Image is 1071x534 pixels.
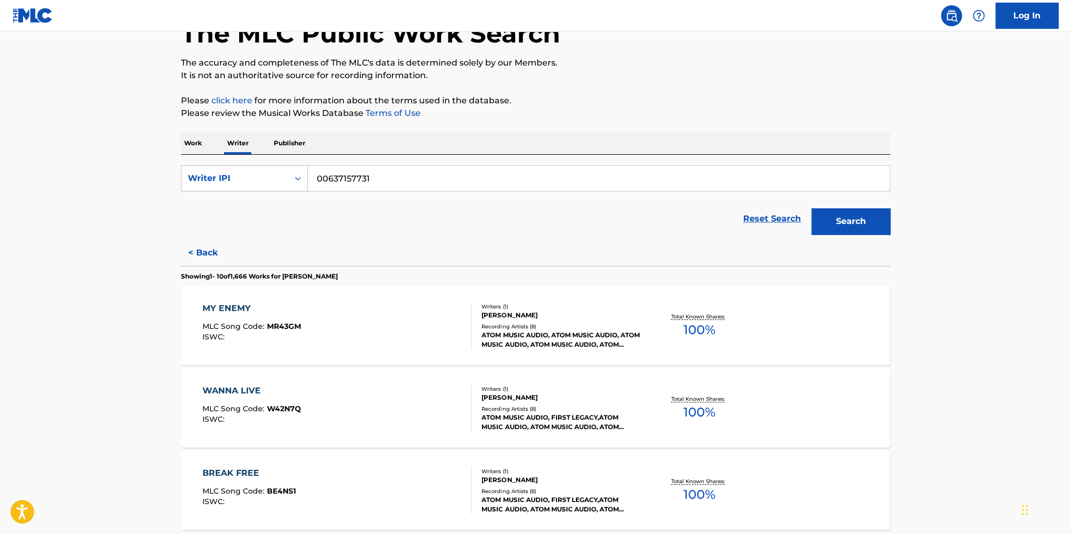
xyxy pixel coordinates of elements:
a: click here [211,95,252,105]
div: Help [968,5,989,26]
a: Terms of Use [363,108,421,118]
span: ISWC : [202,497,227,506]
a: BREAK FREEMLC Song Code:BE4NS1ISWC:Writers (1)[PERSON_NAME]Recording Artists (8)ATOM MUSIC AUDIO,... [181,451,890,530]
div: Writer IPI [188,172,282,185]
span: BE4NS1 [267,486,296,496]
img: search [945,9,958,22]
span: 100 % [683,403,715,422]
iframe: Chat Widget [1019,484,1071,534]
span: MLC Song Code : [202,404,267,413]
div: Recording Artists ( 8 ) [481,323,640,330]
span: W42N7Q [267,404,301,413]
div: Drag [1022,494,1028,526]
div: Recording Artists ( 8 ) [481,405,640,413]
div: [PERSON_NAME] [481,311,640,320]
p: Writer [224,132,252,154]
a: Reset Search [738,207,806,230]
span: MLC Song Code : [202,486,267,496]
a: MY ENEMYMLC Song Code:MR43GMISWC:Writers (1)[PERSON_NAME]Recording Artists (8)ATOM MUSIC AUDIO, A... [181,286,890,365]
p: Please review the Musical Works Database [181,107,890,120]
div: Writers ( 1 ) [481,467,640,475]
p: Publisher [271,132,308,154]
a: WANNA LIVEMLC Song Code:W42N7QISWC:Writers (1)[PERSON_NAME]Recording Artists (8)ATOM MUSIC AUDIO,... [181,369,890,447]
div: WANNA LIVE [202,385,301,397]
span: ISWC : [202,332,227,341]
span: 100 % [683,485,715,504]
img: MLC Logo [13,8,53,23]
button: Search [811,208,890,234]
button: < Back [181,240,244,266]
form: Search Form [181,165,890,240]
div: ATOM MUSIC AUDIO, ATOM MUSIC AUDIO, ATOM MUSIC AUDIO, ATOM MUSIC AUDIO, ATOM MUSIC AUDIO [481,330,640,349]
p: It is not an authoritative source for recording information. [181,69,890,82]
h1: The MLC Public Work Search [181,18,560,49]
div: BREAK FREE [202,467,296,479]
div: Writers ( 1 ) [481,385,640,393]
p: Total Known Shares: [671,477,727,485]
a: Log In [995,3,1058,29]
span: MLC Song Code : [202,322,267,331]
img: help [972,9,985,22]
p: The accuracy and completeness of The MLC's data is determined solely by our Members. [181,57,890,69]
div: Writers ( 1 ) [481,303,640,311]
span: 100 % [683,321,715,339]
div: [PERSON_NAME] [481,475,640,485]
div: MY ENEMY [202,302,301,315]
p: Total Known Shares: [671,395,727,403]
div: ATOM MUSIC AUDIO, FIRST LEGACY,ATOM MUSIC AUDIO, ATOM MUSIC AUDIO, ATOM MUSIC AUDIO, ATOM MUSIC A... [481,413,640,432]
div: ATOM MUSIC AUDIO, FIRST LEGACY,ATOM MUSIC AUDIO, ATOM MUSIC AUDIO, ATOM MUSIC AUDIO, ATOM MUSIC A... [481,495,640,514]
p: Total Known Shares: [671,313,727,321]
span: MR43GM [267,322,301,331]
span: ISWC : [202,414,227,424]
p: Work [181,132,205,154]
div: Recording Artists ( 8 ) [481,487,640,495]
p: Please for more information about the terms used in the database. [181,94,890,107]
p: Showing 1 - 10 of 1,666 Works for [PERSON_NAME] [181,272,338,281]
a: Public Search [941,5,962,26]
div: [PERSON_NAME] [481,393,640,402]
